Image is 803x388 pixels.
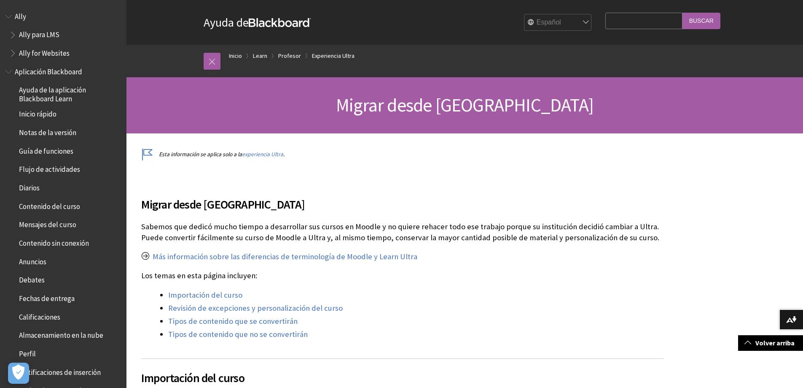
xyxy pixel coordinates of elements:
span: Almacenamiento en la nube [19,328,103,340]
a: Ayuda deBlackboard [204,15,311,30]
span: Mensajes del curso [19,218,76,229]
p: Sabemos que dedicó mucho tiempo a desarrollar sus cursos en Moodle y no quiere rehacer todo ese t... [141,221,664,243]
a: Inicio [229,51,242,61]
a: Más información sobre las diferencias de terminología de Moodle y Learn Ultra [153,252,417,262]
p: Esta información se aplica solo a la . [141,150,664,158]
span: Aplicación Blackboard [15,65,82,76]
span: Ally for Websites [19,46,70,57]
h2: Importación del curso [141,358,664,387]
span: Fechas de entrega [19,291,75,303]
span: Flujo de actividades [19,163,80,174]
button: Abrir preferencias [8,363,29,384]
strong: Blackboard [249,18,311,27]
a: Tipos de contenido que no se convertirán [168,329,308,339]
nav: Book outline for Anthology Ally Help [5,9,121,60]
span: Perfil [19,347,36,358]
span: Ayuda de la aplicación Blackboard Learn [19,83,121,103]
span: Contenido del curso [19,199,80,211]
span: Anuncios [19,255,46,266]
span: Calificaciones [19,310,60,321]
span: Migrar desde [GEOGRAPHIC_DATA] [336,93,594,117]
span: Guía de funciones [19,144,73,155]
span: Contenido sin conexión [19,236,89,247]
a: Volver arriba [738,335,803,351]
h2: Migrar desde [GEOGRAPHIC_DATA] [141,185,664,213]
a: Profesor [278,51,301,61]
span: Debates [19,273,45,285]
a: Revisión de excepciones y personalización del curso [168,303,343,313]
a: experiencia Ultra [242,151,283,158]
input: Buscar [682,13,720,29]
span: Notas de la versión [19,125,76,137]
span: Notificaciones de inserción [19,365,101,377]
span: Inicio rápido [19,107,56,119]
a: Learn [253,51,267,61]
a: Experiencia Ultra [312,51,355,61]
select: Site Language Selector [524,14,592,31]
span: Diarios [19,181,40,192]
a: Tipos de contenido que se convertirán [168,316,298,326]
a: Importación del curso [168,290,242,300]
span: Ally [15,9,26,21]
p: Los temas en esta página incluyen: [141,270,664,281]
span: Ally para LMS [19,28,59,39]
